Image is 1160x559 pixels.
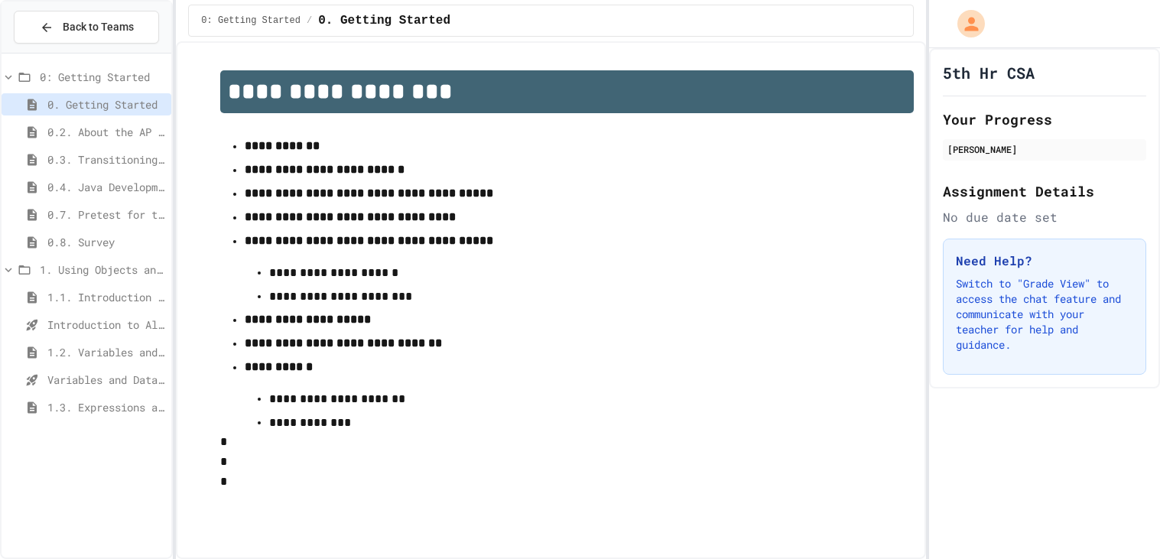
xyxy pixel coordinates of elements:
[47,399,165,415] span: 1.3. Expressions and Output [New]
[943,109,1146,130] h2: Your Progress
[14,11,159,44] button: Back to Teams
[47,96,165,112] span: 0. Getting Started
[943,62,1035,83] h1: 5th Hr CSA
[201,15,301,27] span: 0: Getting Started
[47,234,165,250] span: 0.8. Survey
[47,372,165,388] span: Variables and Data Types - Quiz
[47,344,165,360] span: 1.2. Variables and Data Types
[40,69,165,85] span: 0: Getting Started
[943,208,1146,226] div: No due date set
[47,151,165,167] span: 0.3. Transitioning from AP CSP to AP CSA
[318,11,450,30] span: 0. Getting Started
[47,179,165,195] span: 0.4. Java Development Environments
[307,15,312,27] span: /
[63,19,134,35] span: Back to Teams
[47,289,165,305] span: 1.1. Introduction to Algorithms, Programming, and Compilers
[943,180,1146,202] h2: Assignment Details
[956,276,1133,353] p: Switch to "Grade View" to access the chat feature and communicate with your teacher for help and ...
[47,206,165,223] span: 0.7. Pretest for the AP CSA Exam
[956,252,1133,270] h3: Need Help?
[40,262,165,278] span: 1. Using Objects and Methods
[47,124,165,140] span: 0.2. About the AP CSA Exam
[47,317,165,333] span: Introduction to Algorithms, Programming, and Compilers
[941,6,989,41] div: My Account
[947,142,1142,156] div: [PERSON_NAME]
